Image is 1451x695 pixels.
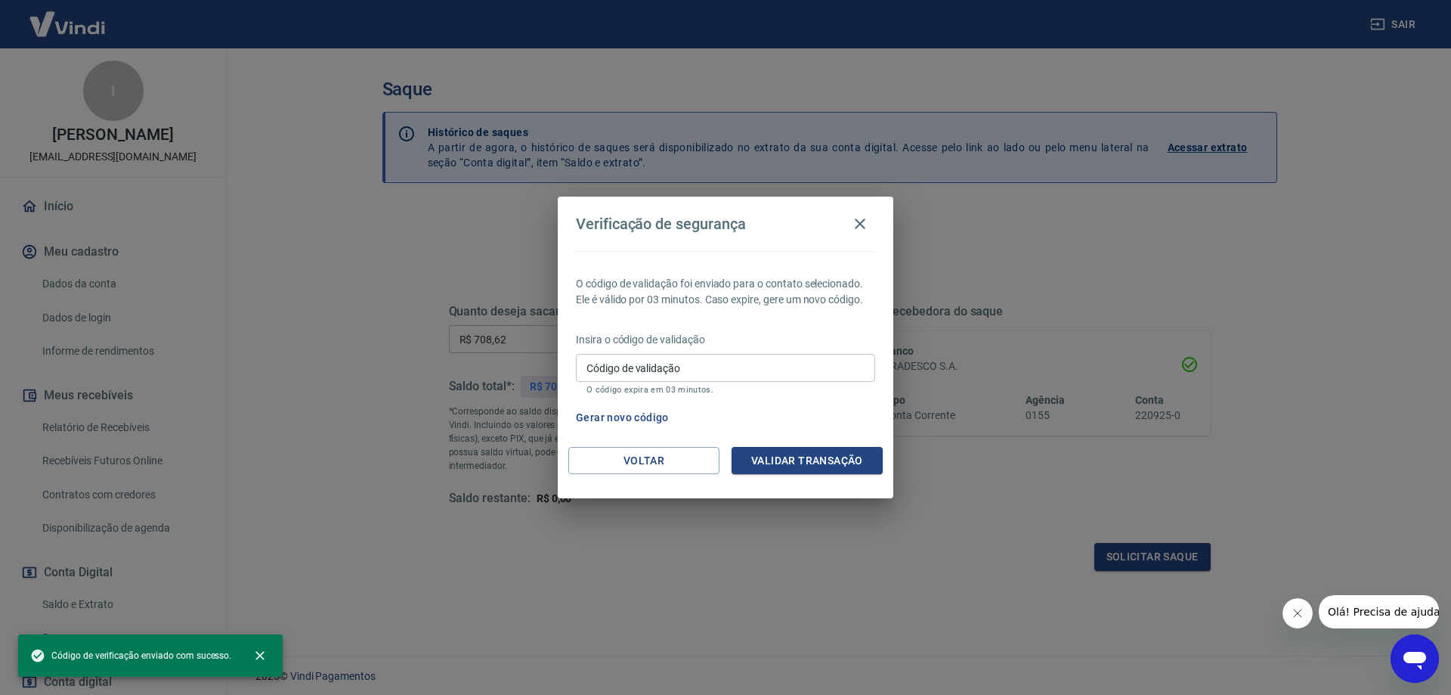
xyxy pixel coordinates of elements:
iframe: Fechar mensagem [1282,598,1313,628]
span: Código de verificação enviado com sucesso. [30,648,231,663]
p: O código de validação foi enviado para o contato selecionado. Ele é válido por 03 minutos. Caso e... [576,276,875,308]
button: Validar transação [732,447,883,475]
p: O código expira em 03 minutos. [586,385,865,395]
button: Voltar [568,447,719,475]
iframe: Botão para abrir a janela de mensagens [1391,634,1439,683]
iframe: Mensagem da empresa [1319,595,1439,628]
button: Gerar novo código [570,404,675,432]
span: Olá! Precisa de ajuda? [9,11,127,23]
p: Insira o código de validação [576,332,875,348]
h4: Verificação de segurança [576,215,746,233]
button: close [243,639,277,672]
